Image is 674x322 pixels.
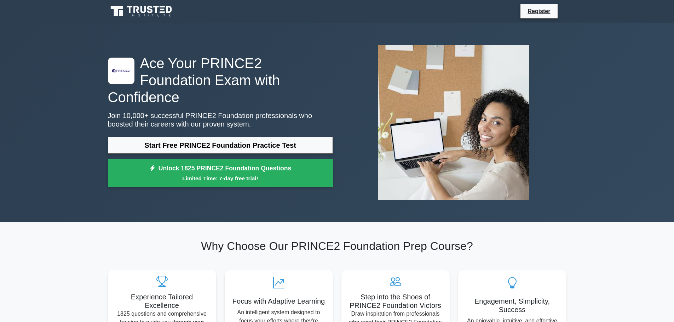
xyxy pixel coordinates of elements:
[108,137,333,154] a: Start Free PRINCE2 Foundation Practice Test
[523,7,554,16] a: Register
[464,297,561,314] h5: Engagement, Simplicity, Success
[108,239,566,253] h2: Why Choose Our PRINCE2 Foundation Prep Course?
[230,297,327,305] h5: Focus with Adaptive Learning
[108,159,333,187] a: Unlock 1825 PRINCE2 Foundation QuestionsLimited Time: 7-day free trial!
[108,111,333,128] p: Join 10,000+ successful PRINCE2 Foundation professionals who boosted their careers with our prove...
[108,55,333,106] h1: Ace Your PRINCE2 Foundation Exam with Confidence
[114,293,211,310] h5: Experience Tailored Excellence
[117,174,324,182] small: Limited Time: 7-day free trial!
[347,293,444,310] h5: Step into the Shoes of PRINCE2 Foundation Victors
